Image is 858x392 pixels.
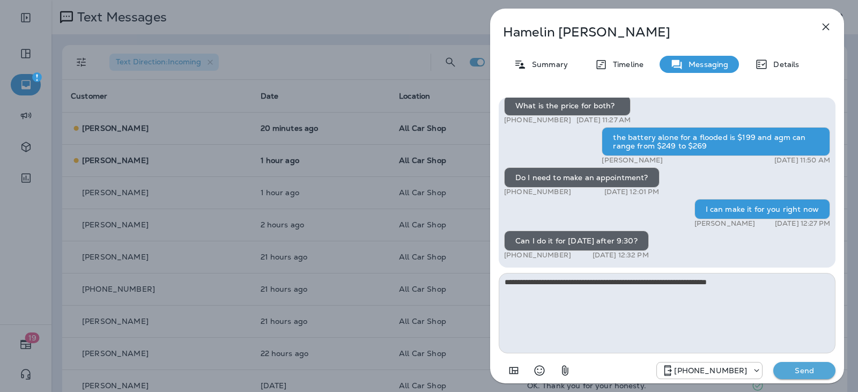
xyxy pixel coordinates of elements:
p: Messaging [683,60,728,69]
p: [PERSON_NAME] [602,156,663,165]
p: Timeline [608,60,643,69]
p: Hamelin [PERSON_NAME] [503,25,796,40]
button: Add in a premade template [503,360,524,381]
p: Details [768,60,799,69]
p: Summary [527,60,568,69]
p: [DATE] 11:27 AM [576,116,631,124]
button: Select an emoji [529,360,550,381]
p: [PHONE_NUMBER] [504,188,571,196]
div: the battery alone for a flooded is $199 and agm can range from $249 to $269 [602,127,830,156]
p: [PERSON_NAME] [694,219,756,228]
div: +1 (689) 265-4479 [657,364,762,377]
p: [DATE] 12:27 PM [775,219,830,228]
div: Do I need to make an appointment? [504,167,660,188]
p: [PHONE_NUMBER] [674,366,747,375]
div: What is the price for both? [504,95,631,116]
p: [DATE] 12:01 PM [604,188,660,196]
p: Send [782,366,827,375]
div: I can make it for you right now [694,199,830,219]
button: Send [773,362,835,379]
p: [DATE] 11:50 AM [774,156,830,165]
p: [PHONE_NUMBER] [504,251,571,260]
div: Can I do it for [DATE] after 9:30? [504,231,649,251]
p: [DATE] 12:32 PM [593,251,649,260]
p: [PHONE_NUMBER] [504,116,571,124]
